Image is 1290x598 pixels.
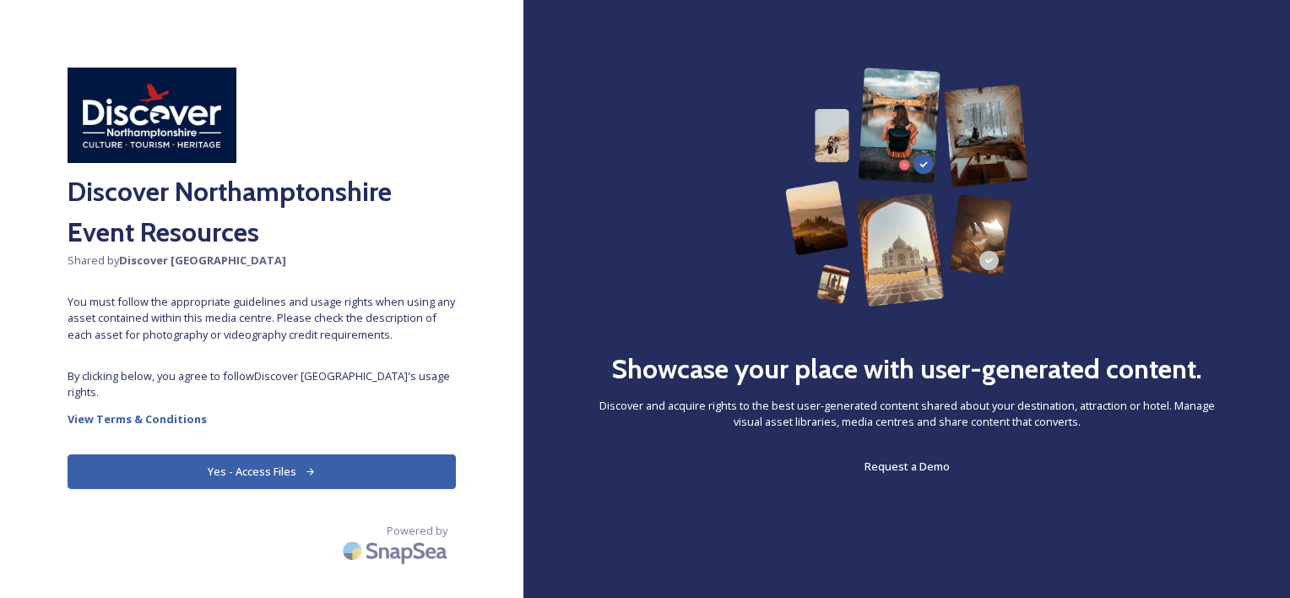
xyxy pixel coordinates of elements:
img: SnapSea Logo [338,531,456,571]
img: 63b42ca75bacad526042e722_Group%20154-p-800.png [785,68,1029,307]
span: Discover and acquire rights to the best user-generated content shared about your destination, att... [591,398,1222,430]
strong: View Terms & Conditions [68,411,207,427]
a: Request a Demo [865,456,950,476]
strong: Discover [GEOGRAPHIC_DATA] [119,253,286,268]
h2: Showcase your place with user-generated content. [611,349,1202,389]
span: Powered by [387,523,447,539]
button: Yes - Access Files [68,454,456,489]
span: Shared by [68,253,456,269]
a: View Terms & Conditions [68,409,456,429]
h2: Discover Northamptonshire Event Resources [68,171,456,253]
span: You must follow the appropriate guidelines and usage rights when using any asset contained within... [68,294,456,343]
img: Discover%20Northamptonshire.jpg [68,68,236,163]
span: Request a Demo [865,459,950,474]
span: By clicking below, you agree to follow Discover [GEOGRAPHIC_DATA] 's usage rights. [68,368,456,400]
